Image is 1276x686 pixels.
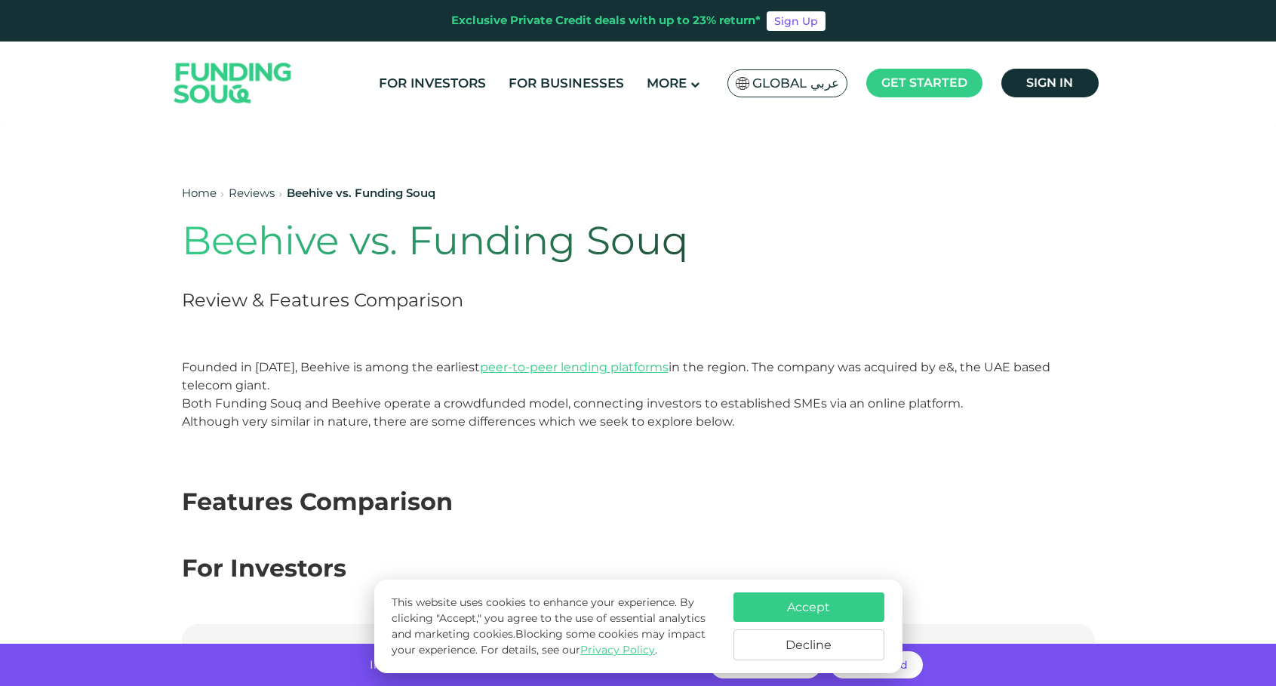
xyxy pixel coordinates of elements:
span: Global عربي [752,75,839,92]
div: Exclusive Private Credit deals with up to 23% return* [451,12,761,29]
span: Blocking some cookies may impact your experience. [392,627,706,657]
a: Home [182,186,217,200]
img: Logo [159,45,307,122]
span: Features Comparison [182,487,453,516]
p: This website uses cookies to enhance your experience. By clicking "Accept," you agree to the use ... [392,595,718,658]
span: More [647,75,687,91]
span: Sign in [1026,75,1073,90]
a: Sign in [1001,69,1099,97]
a: For Businesses [505,71,628,96]
div: Beehive vs. Funding Souq [287,185,435,202]
a: peer-to-peer lending platforms [480,360,669,374]
button: Accept [733,592,884,622]
span: Founded in [DATE], Beehive is among the earliest in the region. The company was acquired by e&, t... [182,360,1050,392]
h1: Beehive vs. Funding Souq [182,217,912,264]
h2: Review & Features Comparison [182,287,912,313]
a: For Investors [375,71,490,96]
a: Privacy Policy [580,643,655,657]
a: Sign Up [767,11,826,31]
span: Both Funding Souq and Beehive operate a crowdfunded model, connecting investors to established SM... [182,396,963,429]
div: For Investors [182,550,1095,586]
span: For details, see our . [481,643,657,657]
img: SA Flag [736,77,749,90]
span: Get started [881,75,967,90]
a: Reviews [229,186,275,200]
button: Decline [733,629,884,660]
span: Invest with no hidden fees and get returns of up to [370,657,654,672]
